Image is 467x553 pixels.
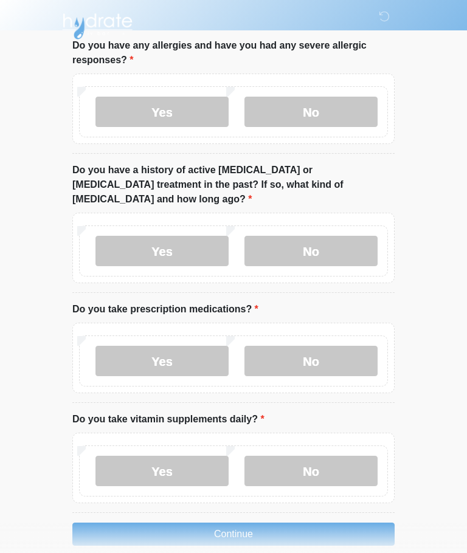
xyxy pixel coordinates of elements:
label: No [244,346,378,376]
label: No [244,97,378,127]
img: Hydrate IV Bar - Arcadia Logo [60,9,134,40]
label: Yes [95,236,229,266]
label: Do you have any allergies and have you had any severe allergic responses? [72,38,395,67]
label: Do you take vitamin supplements daily? [72,412,265,427]
label: Yes [95,346,229,376]
label: No [244,456,378,486]
label: Yes [95,97,229,127]
label: Do you have a history of active [MEDICAL_DATA] or [MEDICAL_DATA] treatment in the past? If so, wh... [72,163,395,207]
label: No [244,236,378,266]
label: Yes [95,456,229,486]
button: Continue [72,523,395,546]
label: Do you take prescription medications? [72,302,258,317]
